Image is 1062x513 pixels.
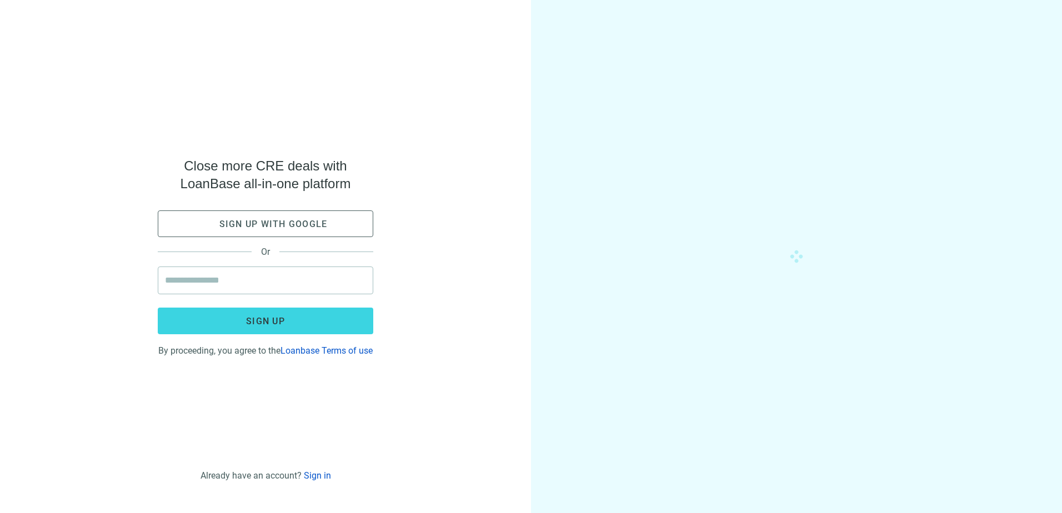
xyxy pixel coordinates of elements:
[158,343,373,356] div: By proceeding, you agree to the
[158,157,373,193] span: Close more CRE deals with LoanBase all-in-one platform
[158,210,373,237] button: Sign up with google
[158,308,373,334] button: Sign up
[304,470,331,481] a: Sign in
[219,219,328,229] span: Sign up with google
[280,345,373,356] a: Loanbase Terms of use
[246,316,285,326] span: Sign up
[252,247,279,257] span: Or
